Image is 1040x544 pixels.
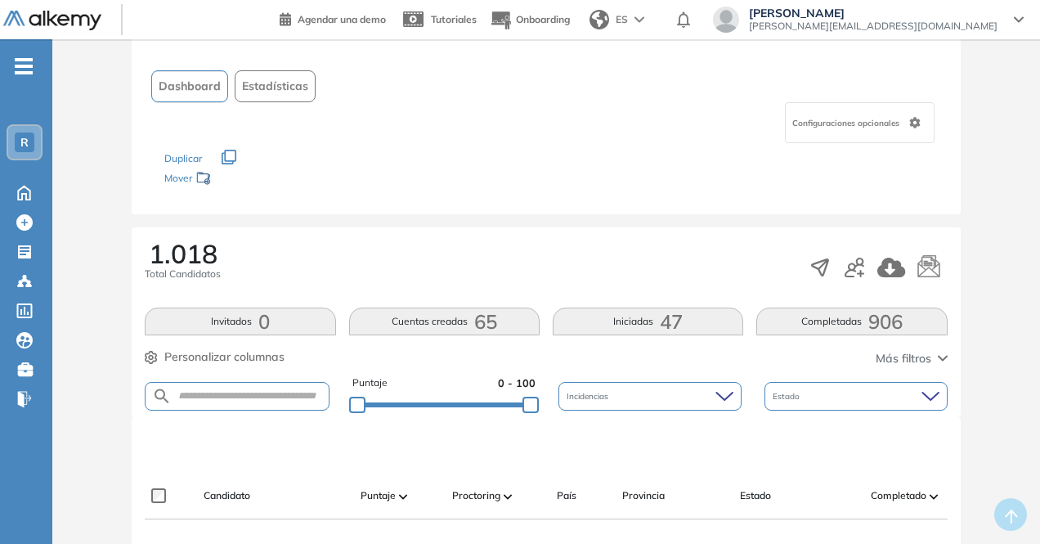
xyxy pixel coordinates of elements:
[876,350,948,367] button: Más filtros
[15,65,33,68] i: -
[431,13,477,25] span: Tutoriales
[149,241,217,267] span: 1.018
[20,136,29,149] span: R
[151,70,228,102] button: Dashboard
[634,16,644,23] img: arrow
[152,386,172,407] img: SEARCH_ALT
[749,7,997,20] span: [PERSON_NAME]
[3,11,101,31] img: Logo
[504,494,512,499] img: [missing "en.ARROW_ALT" translation]
[558,382,742,411] div: Incidencias
[553,308,743,335] button: Iniciadas47
[145,267,221,281] span: Total Candidatos
[280,8,386,28] a: Agendar una demo
[361,488,396,503] span: Puntaje
[792,117,903,129] span: Configuraciones opcionales
[749,20,997,33] span: [PERSON_NAME][EMAIL_ADDRESS][DOMAIN_NAME]
[399,494,407,499] img: [missing "en.ARROW_ALT" translation]
[298,13,386,25] span: Agendar una demo
[616,12,628,27] span: ES
[159,78,221,95] span: Dashboard
[490,2,570,38] button: Onboarding
[746,354,1040,544] iframe: Chat Widget
[164,164,328,195] div: Mover
[352,375,388,391] span: Puntaje
[876,350,931,367] span: Más filtros
[164,152,202,164] span: Duplicar
[740,488,771,503] span: Estado
[349,308,540,335] button: Cuentas creadas65
[145,308,335,335] button: Invitados0
[746,354,1040,544] div: Widget de chat
[164,348,285,366] span: Personalizar columnas
[235,70,316,102] button: Estadísticas
[567,390,612,402] span: Incidencias
[498,375,536,391] span: 0 - 100
[145,348,285,366] button: Personalizar columnas
[557,488,576,503] span: País
[589,10,609,29] img: world
[785,102,935,143] div: Configuraciones opcionales
[242,78,308,95] span: Estadísticas
[756,308,947,335] button: Completadas906
[452,488,500,503] span: Proctoring
[516,13,570,25] span: Onboarding
[622,488,665,503] span: Provincia
[204,488,250,503] span: Candidato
